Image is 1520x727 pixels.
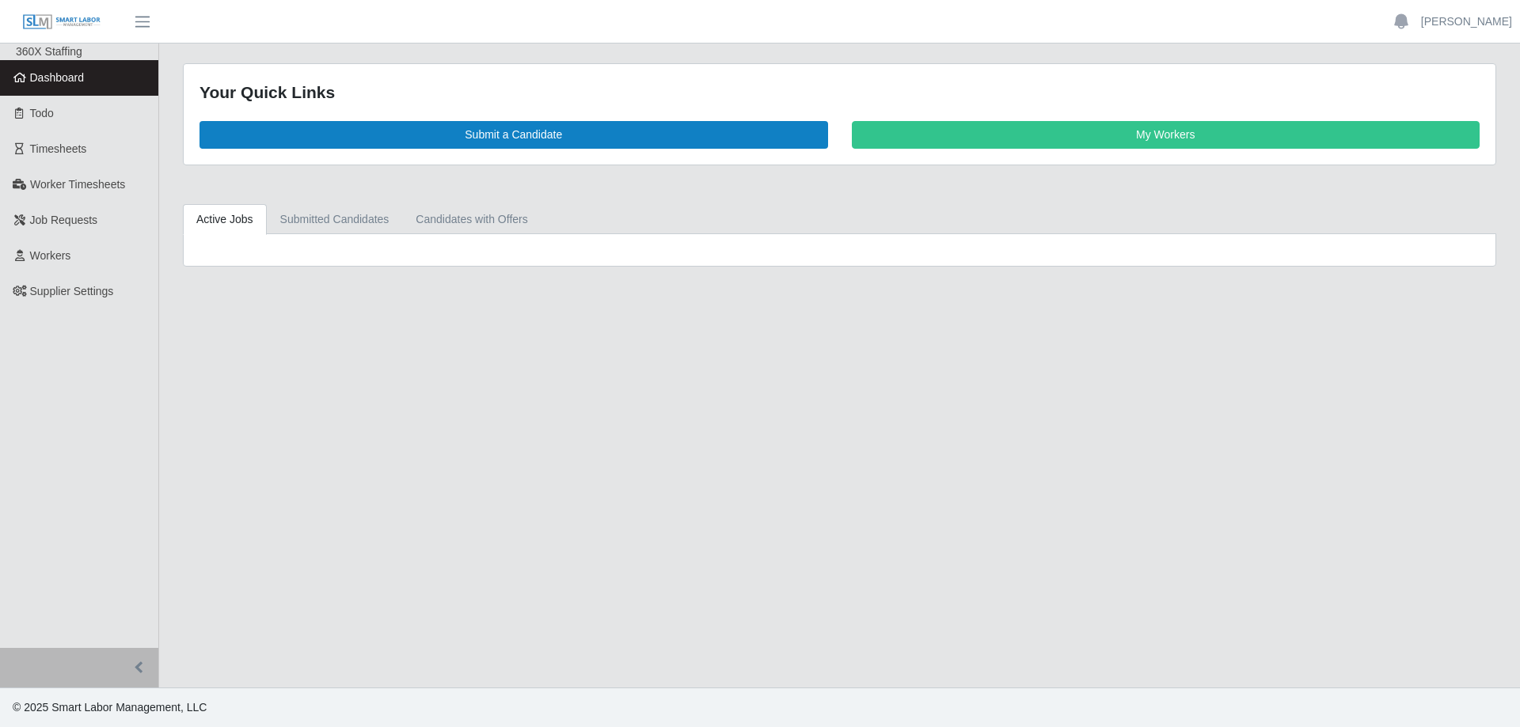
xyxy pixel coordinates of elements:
div: Your Quick Links [199,80,1480,105]
a: Submitted Candidates [267,204,403,235]
a: Candidates with Offers [402,204,541,235]
span: 360X Staffing [16,45,82,58]
span: Timesheets [30,142,87,155]
span: Todo [30,107,54,119]
span: Worker Timesheets [30,178,125,191]
span: Job Requests [30,214,98,226]
a: Active Jobs [183,204,267,235]
span: Dashboard [30,71,85,84]
a: Submit a Candidate [199,121,828,149]
span: Workers [30,249,71,262]
span: Supplier Settings [30,285,114,297]
img: SLM Logo [22,13,101,31]
a: My Workers [852,121,1480,149]
span: © 2025 Smart Labor Management, LLC [13,701,207,714]
a: [PERSON_NAME] [1421,13,1512,30]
